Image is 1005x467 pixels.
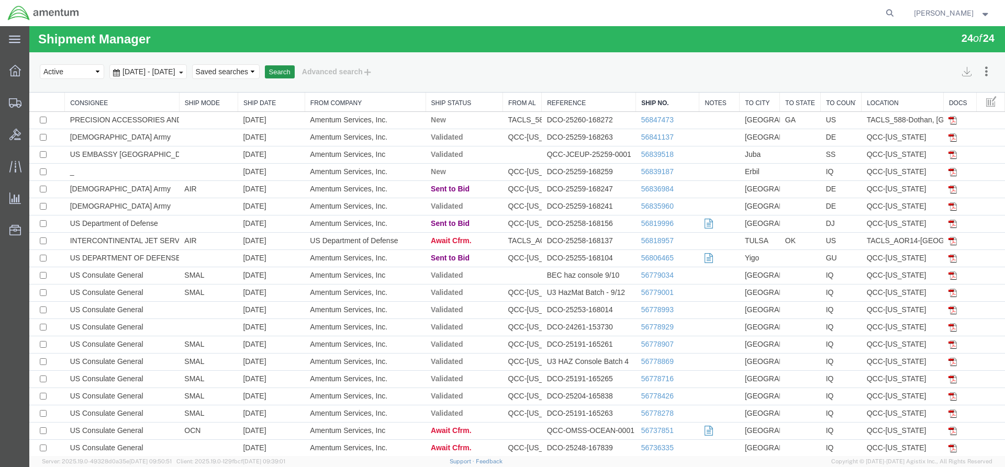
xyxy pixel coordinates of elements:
[832,172,914,189] td: QCC-[US_STATE]
[208,103,275,120] td: [DATE]
[953,66,971,85] button: Manage table columns
[710,362,751,379] td: [GEOGRAPHIC_DATA]
[919,366,928,374] img: pdf.gif
[512,293,607,310] td: DCO-24261-153730
[275,293,396,310] td: Amentum Services, Inc.
[512,276,607,293] td: DCO-25253-168014
[791,138,832,155] td: IQ
[751,66,791,86] th: To State
[612,348,644,357] a: 56778716
[474,86,512,103] td: TACLS_588-Dothan, [GEOGRAPHIC_DATA]
[150,345,208,362] td: SMAL
[129,458,172,464] span: [DATE] 09:50:51
[612,297,644,305] a: 56778929
[512,379,607,396] td: DCO-25191-165263
[913,7,991,19] button: [PERSON_NAME]
[791,293,832,310] td: IQ
[150,327,208,345] td: SMAL
[401,210,442,219] span: Await Cfrm.
[791,155,832,172] td: DE
[791,103,832,120] td: DE
[36,327,150,345] td: US Consulate General
[832,310,914,327] td: QCC-[US_STATE]
[710,224,751,241] td: Yigo
[751,207,791,224] td: OK
[612,176,644,184] a: 56835960
[832,276,914,293] td: QCC-[US_STATE]
[512,224,607,241] td: DCO-25255-168104
[401,348,433,357] span: Validated
[281,73,391,82] a: From Company
[612,158,644,167] a: 56836984
[155,73,203,82] a: Ship Mode
[474,258,512,276] td: QCC-[US_STATE]
[150,207,208,224] td: AIR
[401,331,433,339] span: Validated
[832,379,914,396] td: QCC-[US_STATE]
[710,189,751,207] td: [GEOGRAPHIC_DATA]
[36,396,150,414] td: US Consulate General
[710,276,751,293] td: [GEOGRAPHIC_DATA]
[612,417,644,426] a: 56736335
[612,89,644,98] a: 56847473
[474,379,512,396] td: QCC-[US_STATE]
[42,458,172,464] span: Server: 2025.19.0-49328d0a35e
[919,124,928,133] img: pdf.gif
[401,383,433,391] span: Validated
[474,155,512,172] td: QCC-[US_STATE]
[36,379,150,396] td: US Consulate General
[275,66,396,86] th: From Company
[675,73,705,82] a: Notes
[36,362,150,379] td: US Consulate General
[612,107,644,115] a: 56841137
[208,172,275,189] td: [DATE]
[208,241,275,258] td: [DATE]
[36,66,150,86] th: Consignee
[275,207,396,224] td: US Department of Defense
[512,414,607,431] td: DCO-25248-167839
[36,293,150,310] td: US Consulate General
[275,310,396,327] td: Amentum Services, Inc.
[208,379,275,396] td: [DATE]
[208,155,275,172] td: [DATE]
[612,124,644,132] a: 56839518
[710,345,751,362] td: [GEOGRAPHIC_DATA]
[914,66,947,86] th: Docs
[176,458,285,464] span: Client: 2025.19.0-129fbcf
[512,310,607,327] td: DCO-25191-165261
[710,327,751,345] td: [GEOGRAPHIC_DATA]
[512,138,607,155] td: DCO-25259-168259
[919,90,928,98] img: pdf.gif
[920,73,942,82] a: Docs
[36,155,150,172] td: [DEMOGRAPHIC_DATA] Army
[208,189,275,207] td: [DATE]
[751,86,791,103] td: GA
[512,258,607,276] td: U3 HazMat Batch - 9/12
[36,414,150,431] td: US Consulate General
[832,86,914,103] td: TACLS_588-Dothan, [GEOGRAPHIC_DATA]
[150,66,208,86] th: Ship Mode
[919,142,928,150] img: pdf.gif
[36,276,150,293] td: US Consulate General
[710,155,751,172] td: [GEOGRAPHIC_DATA]
[607,66,670,86] th: Ship No.
[401,141,417,150] span: New
[275,362,396,379] td: Amentum Services, Inc.
[710,258,751,276] td: [GEOGRAPHIC_DATA]
[919,159,928,167] img: pdf.gif
[710,103,751,120] td: [GEOGRAPHIC_DATA]
[208,207,275,224] td: [DATE]
[791,172,832,189] td: DE
[919,314,928,323] img: pdf.gif
[36,207,150,224] td: INTERCONTINENTAL JET SERVICE CORP
[476,458,502,464] a: Feedback
[791,189,832,207] td: DJ
[208,396,275,414] td: [DATE]
[91,41,149,50] span: Aug 17th 2025 - Sep 17th 2025
[919,332,928,340] img: pdf.gif
[670,66,710,86] th: Notes
[401,400,442,408] span: Await Cfrm.
[208,327,275,345] td: [DATE]
[450,458,476,464] a: Support
[265,37,351,54] button: Advanced search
